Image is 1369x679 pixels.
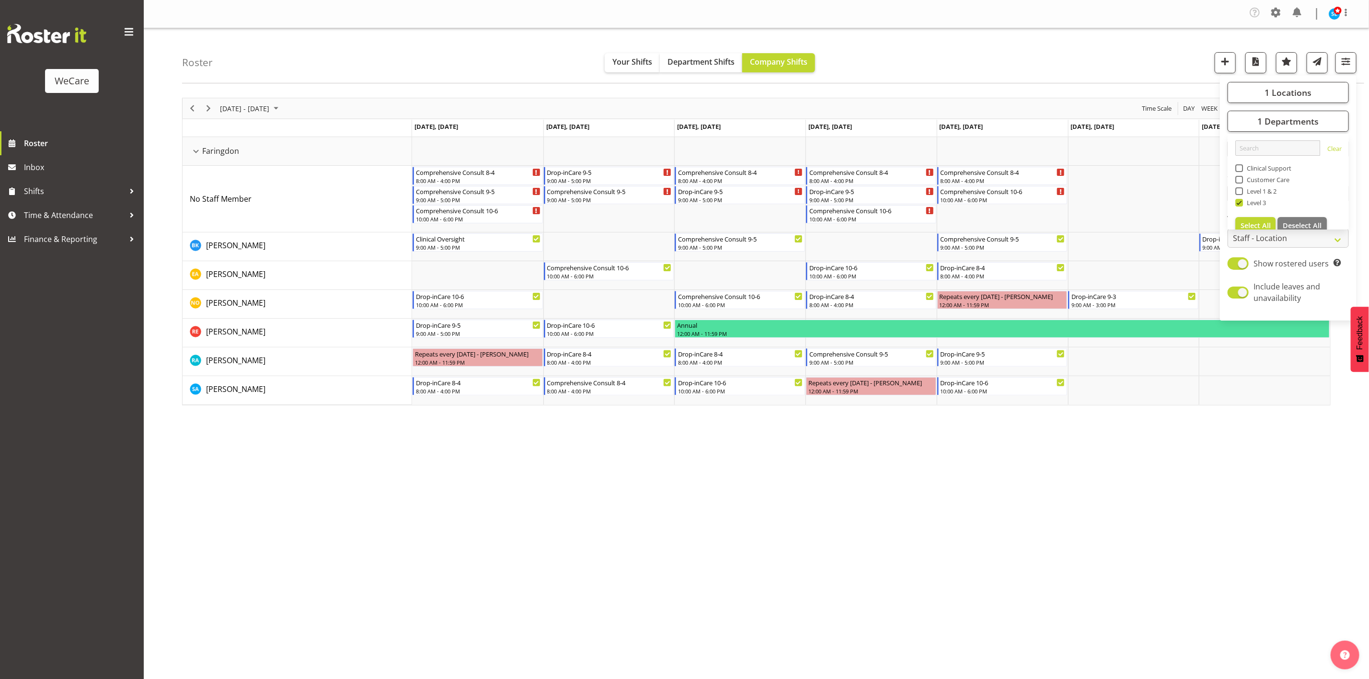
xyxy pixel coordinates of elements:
div: Rachna Anderson"s event - Drop-inCare 9-5 Begin From Friday, September 12, 2025 at 9:00:00 AM GMT... [937,348,1068,367]
button: Add a new shift [1215,52,1236,73]
span: Time Scale [1141,103,1173,115]
div: Sarah Abbott"s event - Comprehensive Consult 8-4 Begin From Tuesday, September 9, 2025 at 8:00:00... [544,377,674,395]
div: 9:00 AM - 5:00 PM [416,330,541,337]
div: Drop-inCare 9-5 [941,349,1065,358]
div: 9:00 AM - 5:00 PM [941,243,1065,251]
span: Time & Attendance [24,208,125,222]
div: Rachel Els"s event - Drop-inCare 10-6 Begin From Tuesday, September 9, 2025 at 10:00:00 AM GMT+12... [544,320,674,338]
td: No Staff Member resource [183,166,412,232]
span: [DATE], [DATE] [1071,122,1115,131]
button: 1 Departments [1228,111,1349,132]
div: Drop-inCare 9-3 [1071,291,1196,301]
span: [DATE], [DATE] [414,122,458,131]
div: Rachna Anderson"s event - Drop-inCare 8-4 Begin From Wednesday, September 10, 2025 at 8:00:00 AM ... [675,348,805,367]
div: 8:00 AM - 4:00 PM [941,177,1065,184]
button: Deselect All [1277,217,1327,234]
div: No Staff Member"s event - Comprehensive Consult 10-6 Begin From Friday, September 12, 2025 at 10:... [937,186,1068,204]
button: Send a list of all shifts for the selected filtered period to all rostered employees. [1307,52,1328,73]
span: Customer Care [1243,176,1290,184]
div: Drop-inCare 10-6 [547,320,672,330]
span: [PERSON_NAME] [206,326,265,337]
div: Natasha Ottley"s event - Drop-inCare 8-4 Begin From Thursday, September 11, 2025 at 8:00:00 AM GM... [806,291,936,309]
div: Ena Advincula"s event - Comprehensive Consult 10-6 Begin From Tuesday, September 9, 2025 at 10:00... [544,262,674,280]
div: 12:00 AM - 11:59 PM [940,301,1065,309]
span: Level 3 [1243,199,1266,207]
span: [PERSON_NAME] [206,298,265,308]
div: Timeline Week of September 8, 2025 [182,98,1331,405]
span: Roster [24,136,139,150]
button: Your Shifts [605,53,660,72]
div: Repeats every [DATE] - [PERSON_NAME] [940,291,1065,301]
div: Comprehensive Consult 9-5 [809,349,934,358]
table: Timeline Week of September 8, 2025 [412,137,1330,405]
div: Brian Ko"s event - Comprehensive Consult 9-5 Begin From Friday, September 12, 2025 at 9:00:00 AM ... [937,233,1068,252]
div: 9:00 AM - 5:00 PM [547,196,672,204]
div: Ena Advincula"s event - Drop-inCare 10-6 Begin From Thursday, September 11, 2025 at 10:00:00 AM G... [806,262,936,280]
button: Highlight an important date within the roster. [1276,52,1297,73]
button: Filter Shifts [1335,52,1357,73]
div: Drop-inCare 10-6 [416,291,541,301]
div: Sarah Abbott"s event - Drop-inCare 10-6 Begin From Friday, September 12, 2025 at 10:00:00 AM GMT+... [937,377,1068,395]
span: Faringdon [202,145,239,157]
div: 8:00 AM - 4:00 PM [809,301,934,309]
button: Company Shifts [742,53,815,72]
div: No Staff Member"s event - Comprehensive Consult 10-6 Begin From Monday, September 8, 2025 at 10:0... [413,205,543,223]
span: Select All [1241,221,1271,230]
button: Timeline Week [1200,103,1219,115]
div: 9:00 AM - 5:00 PM [416,243,541,251]
a: [PERSON_NAME] [206,297,265,309]
div: Drop-inCare 9-3 [1203,234,1327,243]
span: [DATE] - [DATE] [219,103,270,115]
div: 10:00 AM - 6:00 PM [941,196,1065,204]
div: Brian Ko"s event - Clinical Oversight Begin From Monday, September 8, 2025 at 9:00:00 AM GMT+12:0... [413,233,543,252]
span: Clinical Support [1243,164,1292,172]
button: September 08 - 14, 2025 [219,103,283,115]
div: No Staff Member"s event - Drop-inCare 9-5 Begin From Wednesday, September 10, 2025 at 9:00:00 AM ... [675,186,805,204]
input: Search [1235,140,1320,156]
button: Next [202,103,215,115]
td: Ena Advincula resource [183,261,412,290]
div: 9:00 AM - 5:00 PM [809,196,934,204]
td: Sarah Abbott resource [183,376,412,405]
a: [PERSON_NAME] [206,268,265,280]
span: No Staff Member [190,194,252,204]
div: 8:00 AM - 4:00 PM [547,358,672,366]
span: [DATE], [DATE] [808,122,852,131]
span: [DATE], [DATE] [1202,122,1245,131]
a: [PERSON_NAME] [206,355,265,366]
div: Brian Ko"s event - Comprehensive Consult 9-5 Begin From Wednesday, September 10, 2025 at 9:00:00 ... [675,233,805,252]
td: Rachel Els resource [183,319,412,347]
a: No Staff Member [190,193,252,205]
div: Comprehensive Consult 10-6 [809,206,934,215]
div: 8:00 AM - 4:00 PM [416,177,541,184]
div: 12:00 AM - 11:59 PM [415,358,541,366]
button: Feedback - Show survey [1351,307,1369,372]
button: Time Scale [1140,103,1173,115]
img: sarah-lamont10911.jpg [1329,8,1340,20]
div: 8:00 AM - 4:00 PM [809,177,934,184]
span: Deselect All [1283,221,1322,230]
span: [DATE], [DATE] [940,122,983,131]
div: No Staff Member"s event - Comprehensive Consult 8-4 Begin From Wednesday, September 10, 2025 at 8... [675,167,805,185]
div: No Staff Member"s event - Comprehensive Consult 8-4 Begin From Thursday, September 11, 2025 at 8:... [806,167,936,185]
td: Natasha Ottley resource [183,290,412,319]
div: Drop-inCare 8-4 [941,263,1065,272]
span: 1 Departments [1257,115,1319,127]
div: Clinical Oversight [416,234,541,243]
div: Rachel Els"s event - Annual Begin From Wednesday, September 10, 2025 at 12:00:00 AM GMT+12:00 End... [675,320,1329,338]
h4: Roster [182,57,213,68]
div: Comprehensive Consult 9-5 [678,234,803,243]
div: Rachel Els"s event - Drop-inCare 9-5 Begin From Monday, September 8, 2025 at 9:00:00 AM GMT+12:00... [413,320,543,338]
div: Drop-inCare 9-5 [416,320,541,330]
span: Show rostered users [1254,258,1329,269]
div: 8:00 AM - 4:00 PM [678,177,803,184]
div: 10:00 AM - 6:00 PM [809,272,934,280]
div: Comprehensive Consult 8-4 [809,167,934,177]
div: 10:00 AM - 6:00 PM [547,272,672,280]
div: Brian Ko"s event - Drop-inCare 9-3 Begin From Sunday, September 14, 2025 at 9:00:00 AM GMT+12:00 ... [1199,233,1330,252]
div: No Staff Member"s event - Comprehensive Consult 9-5 Begin From Tuesday, September 9, 2025 at 9:00... [544,186,674,204]
span: Level 1 & 2 [1243,187,1277,195]
div: Previous [184,98,200,118]
div: Repeats every [DATE] - [PERSON_NAME] [415,349,541,358]
div: No Staff Member"s event - Drop-inCare 9-5 Begin From Tuesday, September 9, 2025 at 9:00:00 AM GMT... [544,167,674,185]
